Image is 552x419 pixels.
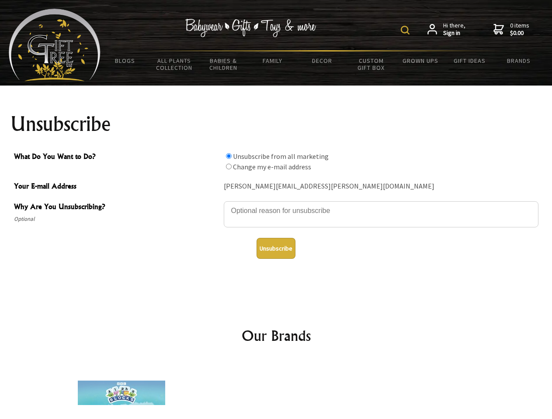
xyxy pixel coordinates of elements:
img: product search [401,26,410,34]
a: All Plants Collection [150,52,199,77]
a: Gift Ideas [445,52,494,70]
img: Babyware - Gifts - Toys and more... [9,9,101,81]
span: Hi there, [443,22,465,37]
strong: Sign in [443,29,465,37]
button: Unsubscribe [257,238,295,259]
span: Your E-mail Address [14,181,219,193]
a: Babies & Children [199,52,248,77]
span: 0 items [510,21,529,37]
a: 0 items$0.00 [493,22,529,37]
input: What Do You Want to Do? [226,164,232,169]
a: Decor [297,52,347,70]
strong: $0.00 [510,29,529,37]
span: Optional [14,214,219,224]
a: Brands [494,52,544,70]
input: What Do You Want to Do? [226,153,232,159]
label: Change my e-mail address [233,162,311,171]
a: Grown Ups [396,52,445,70]
a: Custom Gift Box [347,52,396,77]
img: Babywear - Gifts - Toys & more [185,19,316,37]
h2: Our Brands [17,325,535,346]
h1: Unsubscribe [10,113,542,134]
textarea: Why Are You Unsubscribing? [224,201,538,227]
a: BLOGS [101,52,150,70]
a: Family [248,52,298,70]
span: What Do You Want to Do? [14,151,219,164]
label: Unsubscribe from all marketing [233,152,329,161]
a: Hi there,Sign in [427,22,465,37]
div: [PERSON_NAME][EMAIL_ADDRESS][PERSON_NAME][DOMAIN_NAME] [224,180,538,193]
span: Why Are You Unsubscribing? [14,201,219,214]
